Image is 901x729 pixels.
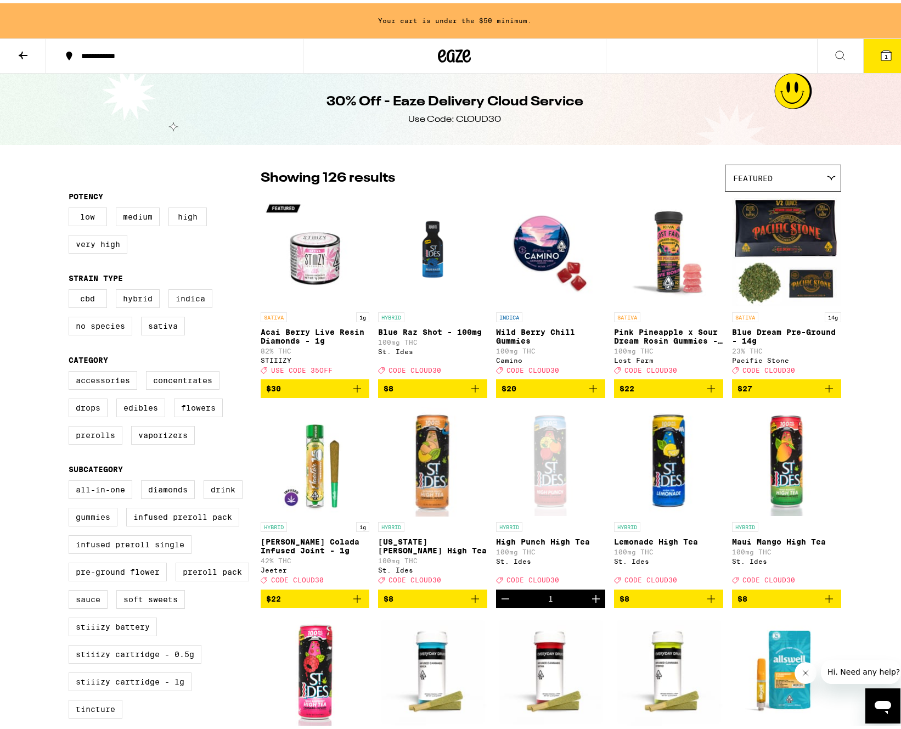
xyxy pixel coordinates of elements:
p: HYBRID [378,309,404,319]
span: CODE CLOUD30 [742,363,795,371]
iframe: Message from company [821,657,900,681]
button: Add to bag [261,376,370,395]
div: Lost Farm [614,354,723,361]
div: St. Ides [496,554,605,562]
label: Sauce [69,587,108,605]
img: Lost Farm - Pink Pineapple x Sour Dream Rosin Gummies - 100mg [614,194,723,304]
img: Jeeter - Pina Colada Infused Joint - 1g [261,403,370,513]
p: 82% THC [261,344,370,351]
p: HYBRID [496,519,522,529]
a: Open page for Wild Berry Chill Gummies from Camino [496,194,605,376]
span: CODE CLOUD30 [506,574,559,581]
label: Drink [204,477,243,496]
label: STIIIZY Battery [69,614,157,633]
a: Open page for Blue Raz Shot - 100mg from St. Ides [378,194,487,376]
label: Very High [69,232,127,250]
div: St. Ides [614,554,723,562]
img: St. Ides - Lemonade High Tea [614,403,723,513]
p: High Punch High Tea [496,534,605,543]
p: HYBRID [732,519,758,529]
h1: 30% Off - Eaze Delivery Cloud Service [326,89,583,108]
div: St. Ides [732,554,841,562]
label: STIIIZY Cartridge - 0.5g [69,642,201,660]
label: Low [69,204,107,223]
div: St. Ides [378,345,487,352]
label: Infused Preroll Pack [126,504,239,523]
p: Showing 126 results [261,166,395,184]
span: CODE CLOUD30 [271,574,324,581]
img: St. Ides - Georgia Peach High Tea [378,403,487,513]
p: Maui Mango High Tea [732,534,841,543]
img: St. Ides - Maui Mango High Tea [732,403,841,513]
div: Camino [496,354,605,361]
span: $20 [502,381,516,390]
img: Everyday - Orange Pineapple Infused 2-Pack - 1g [496,614,605,724]
label: Infused Preroll Single [69,532,192,551]
button: Add to bag [378,376,487,395]
label: Drops [69,395,108,414]
p: 100mg THC [496,344,605,351]
div: Jeeter [261,563,370,570]
span: $8 [737,591,747,600]
label: Sativa [141,313,185,332]
a: Open page for Lemonade High Tea from St. Ides [614,403,723,586]
p: HYBRID [378,519,404,529]
button: Add to bag [496,376,605,395]
img: Everyday - Gelato Infused 2-Pack - 1g [614,614,723,724]
p: 100mg THC [378,335,487,343]
a: Open page for Pink Pineapple x Sour Dream Rosin Gummies - 100mg from Lost Farm [614,194,723,376]
img: Everyday - Forbidden Fruit Infused 2-Pack - 1g [378,614,487,724]
span: $8 [620,591,629,600]
button: Add to bag [614,586,723,605]
a: Open page for Maui Mango High Tea from St. Ides [732,403,841,586]
span: $22 [266,591,281,600]
p: SATIVA [614,309,640,319]
span: $8 [384,381,393,390]
label: Flowers [174,395,223,414]
p: 14g [825,309,841,319]
p: 100mg THC [496,545,605,552]
label: High [168,204,207,223]
span: CODE CLOUD30 [624,363,677,371]
p: 23% THC [732,344,841,351]
p: Wild Berry Chill Gummies [496,324,605,342]
p: Pink Pineapple x Sour Dream Rosin Gummies - 100mg [614,324,723,342]
button: Add to bag [732,376,841,395]
p: Blue Dream Pre-Ground - 14g [732,324,841,342]
img: STIIIZY - Acai Berry Live Resin Diamonds - 1g [261,194,370,304]
p: 100mg THC [378,554,487,561]
p: 1g [356,519,369,529]
label: Accessories [69,368,137,386]
a: Open page for Acai Berry Live Resin Diamonds - 1g from STIIIZY [261,194,370,376]
p: 100mg THC [614,344,723,351]
span: CODE CLOUD30 [388,363,441,371]
span: 1 [885,50,888,57]
p: [PERSON_NAME] Colada Infused Joint - 1g [261,534,370,552]
img: Allswell - Strawberry Cough - 1g [732,614,841,724]
span: $27 [737,381,752,390]
span: $22 [620,381,634,390]
label: STIIIZY Cartridge - 1g [69,669,192,688]
label: Indica [168,286,212,305]
span: USE CODE 35OFF [271,363,333,371]
img: Pacific Stone - Blue Dream Pre-Ground - 14g [732,194,841,304]
label: Vaporizers [131,423,195,441]
a: Open page for High Punch High Tea from St. Ides [496,403,605,586]
label: CBD [69,286,107,305]
p: SATIVA [732,309,758,319]
p: 42% THC [261,554,370,561]
div: STIIIZY [261,354,370,361]
span: CODE CLOUD30 [506,363,559,371]
div: Pacific Stone [732,354,841,361]
label: Soft Sweets [116,587,185,605]
img: St. Ides - Wild Raspberry High Tea [261,614,370,724]
button: Increment [587,586,605,605]
div: Use Code: CLOUD30 [408,110,501,122]
a: Open page for Pina Colada Infused Joint - 1g from Jeeter [261,403,370,586]
div: St. Ides [378,563,487,570]
a: Open page for Blue Dream Pre-Ground - 14g from Pacific Stone [732,194,841,376]
legend: Strain Type [69,271,123,279]
p: Acai Berry Live Resin Diamonds - 1g [261,324,370,342]
label: Diamonds [141,477,195,496]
